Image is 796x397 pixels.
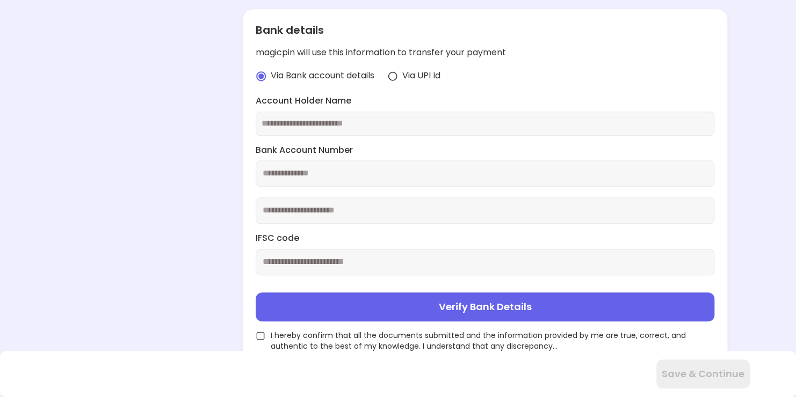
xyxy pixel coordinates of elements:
[256,47,714,59] div: magicpin will use this information to transfer your payment
[256,144,714,157] label: Bank Account Number
[656,359,750,388] button: Save & Continue
[271,70,374,82] span: Via Bank account details
[256,22,714,38] div: Bank details
[256,331,265,341] img: unchecked
[402,70,440,82] span: Via UPI Id
[256,95,714,107] label: Account Holder Name
[256,232,714,245] label: IFSC code
[256,71,266,82] img: radio
[256,292,714,321] button: Verify Bank Details
[271,330,714,351] span: I hereby confirm that all the documents submitted and the information provided by me are true, co...
[387,71,398,82] img: radio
